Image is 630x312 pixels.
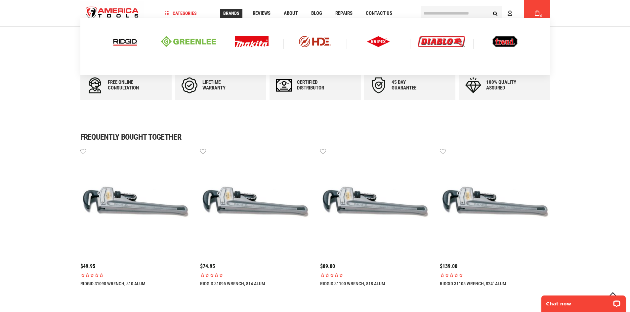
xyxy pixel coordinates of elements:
[320,273,430,278] span: Rated 0.0 out of 5 stars 0 reviews
[250,9,273,18] a: Reviews
[363,9,395,18] a: Contact Us
[223,11,239,16] span: Brands
[418,36,465,47] img: Diablo logo
[367,36,390,47] img: Knipex logo
[80,273,190,278] span: Rated 0.0 out of 5 stars 0 reviews
[366,11,392,16] span: Contact Us
[440,281,506,286] a: RIDGID 31105 WRENCH, 824" ALUM
[162,9,200,18] a: Categories
[80,281,146,286] a: RIDGID 31090 WRENCH, 810 ALUM
[486,80,526,91] div: 100% quality assured
[489,7,502,19] button: Search
[111,36,139,47] img: Ridgid logo
[80,1,145,26] img: America Tools
[80,263,95,269] span: $49.95
[80,133,550,141] h1: Frequently bought together
[108,80,147,91] div: Free online consultation
[200,273,310,278] span: Rated 0.0 out of 5 stars 0 reviews
[492,36,518,47] img: Freud logo
[320,281,385,286] a: RIDGID 31100 WRENCH, 818 ALUM
[235,36,269,47] img: Makita Logo
[200,281,265,286] a: RIDGID 31095 WRENCH, 814 ALUM
[440,273,550,278] span: Rated 0.0 out of 5 stars 0 reviews
[311,11,322,16] span: Blog
[80,1,145,26] a: store logo
[332,9,356,18] a: Repairs
[392,80,431,91] div: 45 day Guarantee
[200,263,215,269] span: $74.95
[165,11,197,16] span: Categories
[253,11,271,16] span: Reviews
[220,9,242,18] a: Brands
[281,9,301,18] a: About
[297,80,337,91] div: Certified Distributor
[320,263,335,269] span: $89.00
[537,291,630,312] iframe: LiveChat chat widget
[440,263,457,269] span: $139.00
[202,80,242,91] div: Lifetime warranty
[284,11,298,16] span: About
[161,36,216,47] img: Greenlee logo
[540,14,542,18] span: 6
[335,11,353,16] span: Repairs
[308,9,325,18] a: Blog
[287,36,342,47] img: HDE logo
